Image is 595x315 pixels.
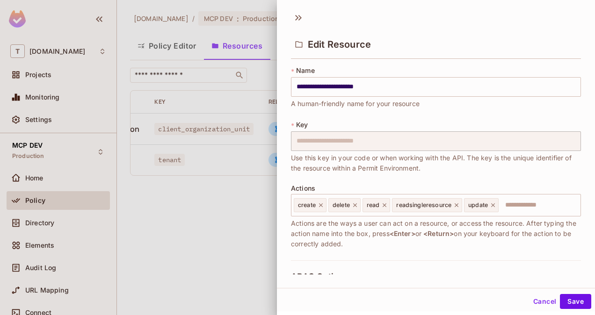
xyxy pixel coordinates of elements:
span: A human-friendly name for your resource [291,99,420,109]
span: delete [333,201,350,209]
span: <Enter> [390,229,415,237]
button: Cancel [530,294,560,309]
span: Edit Resource [308,39,371,50]
span: Use this key in your code or when working with the API. The key is the unique identifier of the r... [291,153,581,173]
div: update [464,198,499,212]
span: Key [296,121,308,129]
div: read [363,198,391,212]
span: update [468,201,488,209]
span: ABAC Options [291,272,349,281]
span: <Return> [423,229,454,237]
span: create [298,201,316,209]
span: readsingleresource [396,201,451,209]
span: Actions [291,185,315,192]
span: Name [296,67,315,74]
div: readsingleresource [392,198,462,212]
div: delete [328,198,361,212]
span: read [367,201,380,209]
div: create [294,198,327,212]
button: Save [560,294,591,309]
span: Actions are the ways a user can act on a resource, or access the resource. After typing the actio... [291,218,581,249]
